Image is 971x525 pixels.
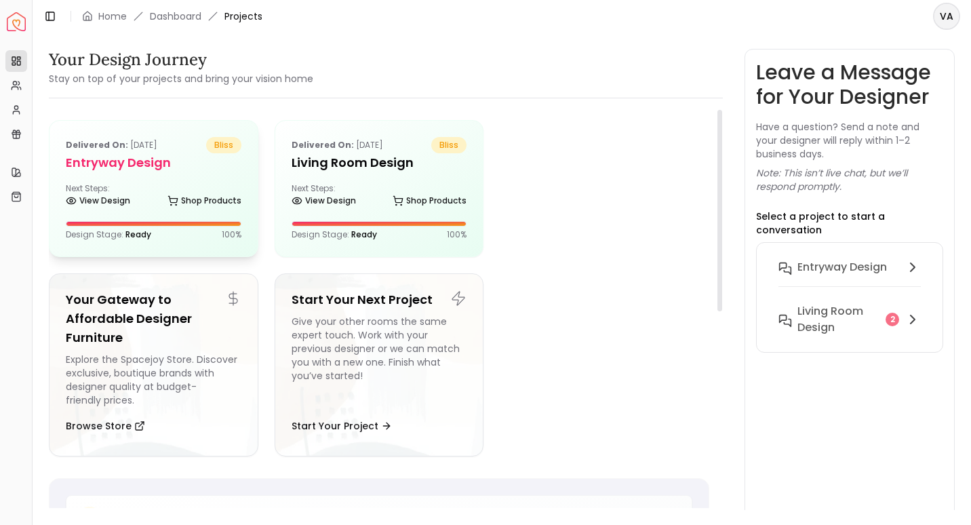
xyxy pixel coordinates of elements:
[756,120,943,161] p: Have a question? Send a note and your designer will reply within 1–2 business days.
[756,60,943,109] h3: Leave a Message for Your Designer
[66,290,241,347] h5: Your Gateway to Affordable Designer Furniture
[49,72,313,85] small: Stay on top of your projects and bring your vision home
[275,273,484,456] a: Start Your Next ProjectGive your other rooms the same expert touch. Work with your previous desig...
[49,49,313,71] h3: Your Design Journey
[66,153,241,172] h5: entryway design
[292,229,377,240] p: Design Stage:
[934,4,959,28] span: VA
[351,229,377,240] span: Ready
[224,9,262,23] span: Projects
[292,191,356,210] a: View Design
[206,137,241,153] span: bliss
[98,9,127,23] a: Home
[66,137,157,153] p: [DATE]
[933,3,960,30] button: VA
[222,229,241,240] p: 100 %
[797,303,880,336] h6: Living Room design
[292,412,392,440] button: Start Your Project
[49,273,258,456] a: Your Gateway to Affordable Designer FurnitureExplore the Spacejoy Store. Discover exclusive, bout...
[125,229,151,240] span: Ready
[66,183,241,210] div: Next Steps:
[150,9,201,23] a: Dashboard
[292,315,467,407] div: Give your other rooms the same expert touch. Work with your previous designer or we can match you...
[447,229,467,240] p: 100 %
[66,191,130,210] a: View Design
[66,412,145,440] button: Browse Store
[292,290,467,309] h5: Start Your Next Project
[292,153,467,172] h5: Living Room design
[167,191,241,210] a: Shop Products
[82,9,262,23] nav: breadcrumb
[431,137,467,153] span: bliss
[393,191,467,210] a: Shop Products
[886,313,899,326] div: 2
[7,12,26,31] img: Spacejoy Logo
[756,210,943,237] p: Select a project to start a conversation
[768,254,932,298] button: entryway design
[66,229,151,240] p: Design Stage:
[756,166,943,193] p: Note: This isn’t live chat, but we’ll respond promptly.
[768,298,932,341] button: Living Room design2
[66,139,128,151] b: Delivered on:
[7,12,26,31] a: Spacejoy
[292,139,354,151] b: Delivered on:
[797,259,887,275] h6: entryway design
[292,137,383,153] p: [DATE]
[66,353,241,407] div: Explore the Spacejoy Store. Discover exclusive, boutique brands with designer quality at budget-f...
[292,183,467,210] div: Next Steps:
